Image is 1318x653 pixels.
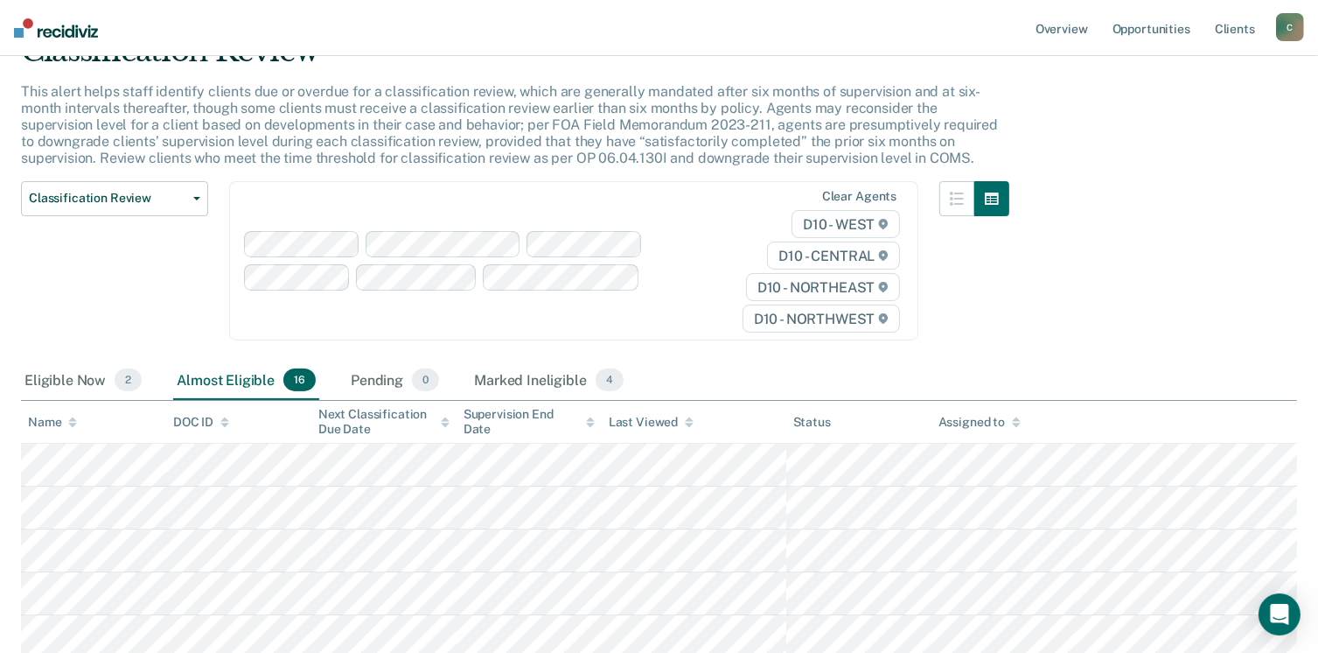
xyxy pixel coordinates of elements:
[283,369,316,391] span: 16
[29,191,186,206] span: Classification Review
[791,210,900,238] span: D10 - WEST
[609,415,694,430] div: Last Viewed
[173,362,319,400] div: Almost Eligible16
[412,369,439,391] span: 0
[464,407,595,437] div: Supervision End Date
[746,273,900,301] span: D10 - NORTHEAST
[596,369,624,391] span: 4
[173,415,229,430] div: DOC ID
[938,415,1021,430] div: Assigned to
[21,33,1009,83] div: Classification Review
[767,242,900,270] span: D10 - CENTRAL
[115,369,142,391] span: 2
[318,407,450,437] div: Next Classification Due Date
[21,83,998,167] p: This alert helps staff identify clients due or overdue for a classification review, which are gen...
[21,362,145,400] div: Eligible Now2
[793,415,831,430] div: Status
[471,362,627,400] div: Marked Ineligible4
[14,18,98,38] img: Recidiviz
[1276,13,1304,41] button: C
[1259,593,1301,635] div: Open Intercom Messenger
[28,415,77,430] div: Name
[743,305,900,333] span: D10 - NORTHWEST
[347,362,443,400] div: Pending0
[21,181,208,216] button: Classification Review
[822,189,896,204] div: Clear agents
